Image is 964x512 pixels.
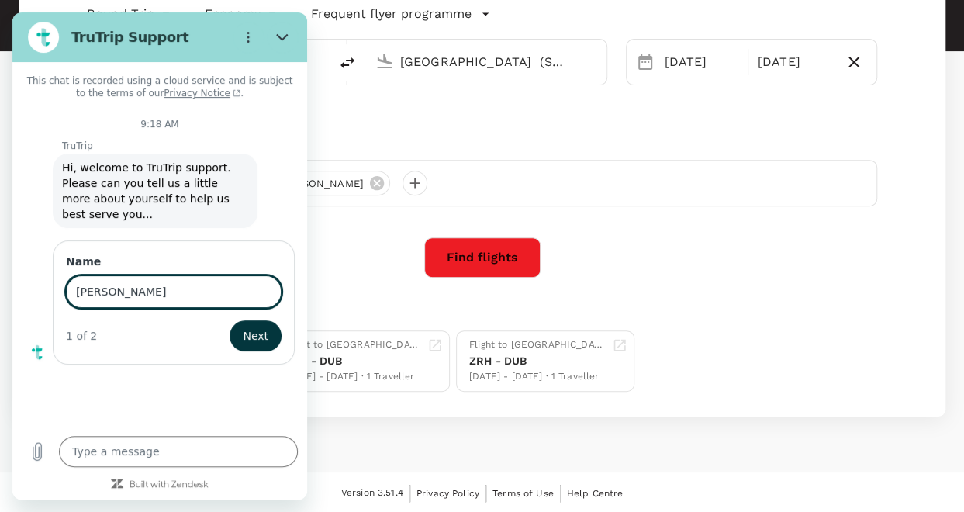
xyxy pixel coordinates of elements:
[329,44,366,81] button: delete
[469,337,606,353] div: Flight to [GEOGRAPHIC_DATA]
[54,316,85,331] div: 1 of 2
[285,337,421,353] div: Flight to [GEOGRAPHIC_DATA]
[9,424,40,455] button: Upload file
[318,60,321,63] button: Open
[492,485,554,502] a: Terms of Use
[117,468,196,478] a: Built with Zendesk: Visit the Zendesk website in a new tab
[87,309,877,324] p: Your recent search
[658,47,744,78] div: [DATE]
[87,2,174,26] div: Round Trip
[752,47,838,78] div: [DATE]
[596,60,599,63] button: Open
[567,485,624,502] a: Help Centre
[251,171,390,195] div: DB[PERSON_NAME]
[128,106,166,118] p: 9:18 AM
[311,5,490,23] button: Frequent flyer programme
[218,77,228,85] svg: (opens in a new tab)
[341,486,403,501] span: Version 3.51.4
[269,176,373,192] span: [PERSON_NAME]
[469,369,606,385] div: [DATE] - [DATE] · 1 Traveller
[567,488,624,499] span: Help Centre
[400,50,575,74] input: Going to
[50,127,295,140] p: TruTrip
[285,369,421,385] div: [DATE] - [DATE] · 1 Traveller
[220,9,251,40] button: Options menu
[416,485,479,502] a: Privacy Policy
[217,308,269,339] button: Next
[424,237,541,278] button: Find flights
[311,5,472,23] p: Frequent flyer programme
[54,241,269,257] label: Name
[254,9,285,40] button: Close
[59,16,214,34] h2: TruTrip Support
[87,135,877,154] div: Travellers
[230,314,256,333] span: Next
[205,2,280,26] div: Economy
[12,12,307,500] iframe: Messaging window
[50,147,236,209] span: Hi, welcome to TruTrip support. Please can you tell us a little more about yourself to help us be...
[12,62,282,87] p: This chat is recorded using a cloud service and is subject to the terms of our .
[469,353,606,369] div: ZRH - DUB
[151,75,228,86] a: Privacy Notice(opens in a new tab)
[416,488,479,499] span: Privacy Policy
[285,353,421,369] div: ZRH - DUB
[492,488,554,499] span: Terms of Use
